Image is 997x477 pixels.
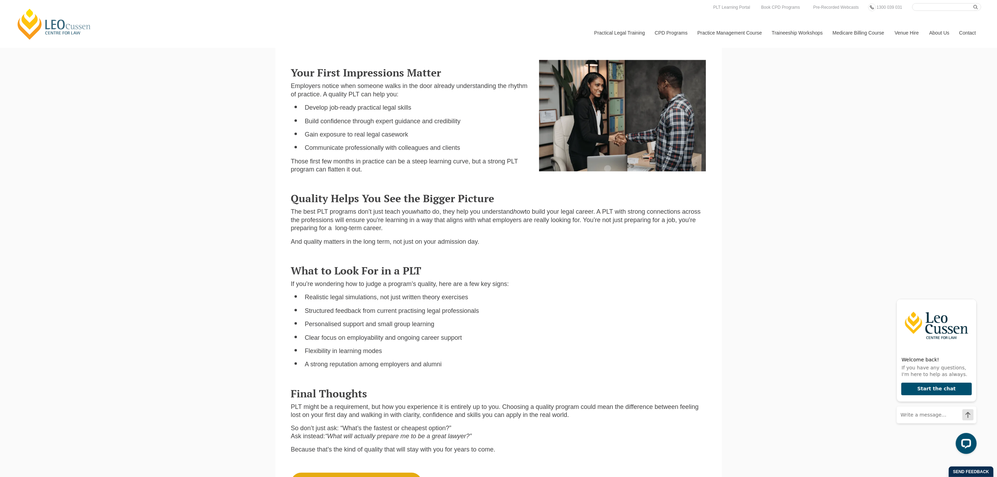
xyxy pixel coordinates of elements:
[890,18,924,48] a: Venue Hire
[325,433,472,440] span: “What will actually prepare me to be a great lawyer?”
[305,307,479,314] span: Structured feedback from current practising legal professionals
[291,264,422,278] span: What to Look For in a PLT
[291,387,367,401] span: Final Thoughts
[16,8,93,41] a: [PERSON_NAME] Centre for Law
[291,82,528,97] span: Employers notice when someone walks in the door already understanding the rhythm of practice. A q...
[291,208,412,215] span: The best PLT programs don’t just teach you
[924,18,954,48] a: About Us
[305,294,468,301] span: Realistic legal simulations, not just written theory exercises
[291,66,441,80] span: Your First Impressions Matter
[305,104,411,111] span: Develop job-ready practical legal skills
[305,144,460,151] span: Communicate professionally with colleagues and clients
[305,118,461,125] span: Build confidence through expert guidance and credibility
[891,285,980,460] iframe: LiveChat chat widget
[291,425,452,432] span: So don’t just ask: “What’s the fastest or cheapest option?”
[827,18,890,48] a: Medicare Billing Course
[692,18,767,48] a: Practice Management Course
[305,334,462,341] span: Clear focus on employability and ongoing career support
[812,3,861,11] a: Pre-Recorded Webcasts
[291,446,496,453] span: Because that’s the kind of quality that will stay with you for years to come.
[875,3,904,11] a: 1300 039 031
[291,238,479,245] span: And quality matters in the long term, not just on your admission day.
[305,361,442,368] span: A strong reputation among employers and alumni
[291,280,509,287] span: If you’re wondering how to judge a program’s quality, here are a few key signs:
[305,321,434,328] span: Personalised support and small group learning
[954,18,981,48] a: Contact
[305,347,382,354] span: Flexibility in learning modes
[305,131,408,138] span: Gain exposure to real legal casework
[759,3,802,11] a: Book CPD Programs
[712,3,752,11] a: PLT Learning Portal
[291,191,494,205] span: Quality Helps You See the Bigger Picture
[877,5,902,10] span: 1300 039 031
[291,433,325,440] span: Ask instead:
[513,208,525,215] span: how
[425,208,513,215] span: to do, they help you understand
[589,18,650,48] a: Practical Legal Training
[412,208,425,215] span: what
[525,208,593,215] span: to build your legal career
[291,208,701,232] span: . A PLT with strong connections across the professions will ensure you’re learning in a way that ...
[649,18,692,48] a: CPD Programs
[291,403,699,418] span: PLT might be a requirement, but how you experience it is entirely up to you. Choosing a quality p...
[291,158,518,173] span: Those first few months in practice can be a steep learning curve, but a strong PLT program can fl...
[767,18,827,48] a: Traineeship Workshops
